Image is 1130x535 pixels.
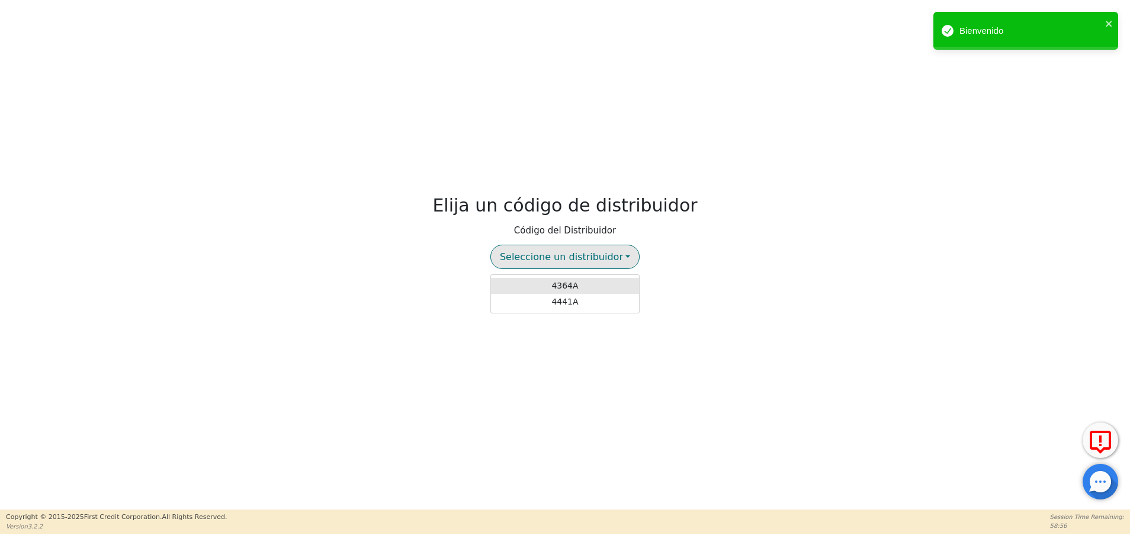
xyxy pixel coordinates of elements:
[6,512,227,523] p: Copyright © 2015- 2025 First Credit Corporation.
[1050,521,1124,530] p: 58:56
[500,251,623,262] span: Seleccione un distribuidor
[432,195,697,216] h2: Elija un código de distribuidor
[1083,422,1118,458] button: Reportar Error a FCC
[490,245,640,269] button: Seleccione un distribuidor
[162,513,227,521] span: All Rights Reserved.
[6,522,227,531] p: Version 3.2.2
[959,24,1102,38] div: Bienvenido
[491,294,639,310] a: 4441A
[1105,17,1113,30] button: close
[491,278,639,294] a: 4364A
[1050,512,1124,521] p: Session Time Remaining:
[514,225,616,236] h4: Código del Distribuidor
